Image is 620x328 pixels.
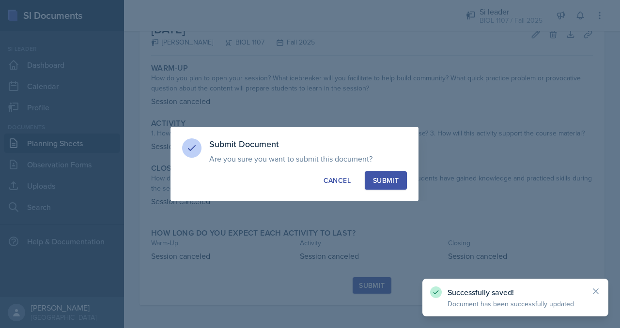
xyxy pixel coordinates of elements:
button: Cancel [315,171,359,190]
p: Are you sure you want to submit this document? [209,154,407,164]
p: Successfully saved! [448,287,583,297]
p: Document has been successfully updated [448,299,583,309]
div: Submit [373,176,399,185]
button: Submit [365,171,407,190]
h3: Submit Document [209,138,407,150]
div: Cancel [324,176,351,185]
